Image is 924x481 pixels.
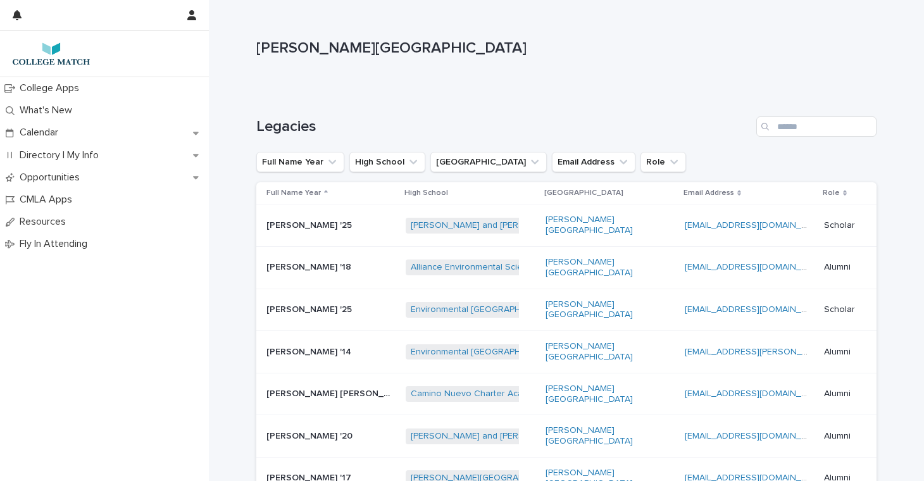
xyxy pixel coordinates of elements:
a: [PERSON_NAME][GEOGRAPHIC_DATA] [546,384,672,405]
p: [PERSON_NAME] '20 [266,428,355,442]
tr: [PERSON_NAME] '20[PERSON_NAME] '20 [PERSON_NAME] and [PERSON_NAME] Math and Science School [PERSO... [256,415,877,458]
a: Alliance Environmental Science [GEOGRAPHIC_DATA] [411,262,628,273]
p: [PERSON_NAME] '18 [266,259,354,273]
button: Full Name Year [256,152,344,172]
button: Role [640,152,686,172]
p: [PERSON_NAME] [PERSON_NAME] '12 [266,386,396,399]
p: [PERSON_NAME] '25 [266,302,354,315]
a: [EMAIL_ADDRESS][DOMAIN_NAME] [685,432,828,440]
a: [PERSON_NAME][GEOGRAPHIC_DATA] [546,299,672,321]
p: High School [404,186,448,200]
p: Role [823,186,840,200]
img: 7lzNxMuQ9KqU1pwTAr0j [10,41,92,66]
input: Search [756,116,877,137]
a: [PERSON_NAME][GEOGRAPHIC_DATA] [546,257,672,278]
button: Email Address [552,152,635,172]
button: High School [349,152,425,172]
h1: Legacies [256,118,751,136]
a: [EMAIL_ADDRESS][DOMAIN_NAME] [685,263,828,272]
a: [PERSON_NAME][GEOGRAPHIC_DATA] [546,215,672,236]
p: Email Address [684,186,734,200]
p: College Apps [15,82,89,94]
a: [EMAIL_ADDRESS][DOMAIN_NAME] [685,221,828,230]
a: [EMAIL_ADDRESS][PERSON_NAME][DOMAIN_NAME] [685,347,897,356]
p: Alumni [824,431,856,442]
a: [EMAIL_ADDRESS][DOMAIN_NAME] [685,305,828,314]
p: [GEOGRAPHIC_DATA] [544,186,623,200]
button: Undergrad College [430,152,547,172]
tr: [PERSON_NAME] '25[PERSON_NAME] '25 Environmental [GEOGRAPHIC_DATA] [PERSON_NAME][GEOGRAPHIC_DATA]... [256,289,877,331]
a: [EMAIL_ADDRESS][DOMAIN_NAME] [685,389,828,398]
p: Full Name Year [266,186,321,200]
p: What's New [15,104,82,116]
a: Environmental [GEOGRAPHIC_DATA] [411,304,558,315]
p: Alumni [824,262,856,273]
p: [PERSON_NAME] '14 [266,344,354,358]
tr: [PERSON_NAME] '25[PERSON_NAME] '25 [PERSON_NAME] and [PERSON_NAME] Math and Science School [PERSO... [256,204,877,247]
p: Alumni [824,389,856,399]
p: CMLA Apps [15,194,82,206]
p: [PERSON_NAME][GEOGRAPHIC_DATA] [256,39,871,58]
tr: [PERSON_NAME] '18[PERSON_NAME] '18 Alliance Environmental Science [GEOGRAPHIC_DATA] [PERSON_NAME]... [256,246,877,289]
tr: [PERSON_NAME] '14[PERSON_NAME] '14 Environmental [GEOGRAPHIC_DATA] [PERSON_NAME][GEOGRAPHIC_DATA]... [256,331,877,373]
a: Environmental [GEOGRAPHIC_DATA] [411,347,558,358]
p: Alumni [824,347,856,358]
p: Opportunities [15,172,90,184]
p: Scholar [824,304,856,315]
a: [PERSON_NAME][GEOGRAPHIC_DATA] [546,341,672,363]
p: Fly In Attending [15,238,97,250]
a: [PERSON_NAME] and [PERSON_NAME] Math and Science School [411,220,675,231]
p: [PERSON_NAME] '25 [266,218,354,231]
p: Scholar [824,220,856,231]
tr: [PERSON_NAME] [PERSON_NAME] '12[PERSON_NAME] [PERSON_NAME] '12 Camino Nuevo Charter Academy [PERS... [256,373,877,415]
p: Calendar [15,127,68,139]
a: [PERSON_NAME][GEOGRAPHIC_DATA] [546,425,672,447]
p: Directory | My Info [15,149,109,161]
p: Resources [15,216,76,228]
a: [PERSON_NAME] and [PERSON_NAME] Math and Science School [411,431,675,442]
a: Camino Nuevo Charter Academy [PERSON_NAME] [411,389,616,399]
